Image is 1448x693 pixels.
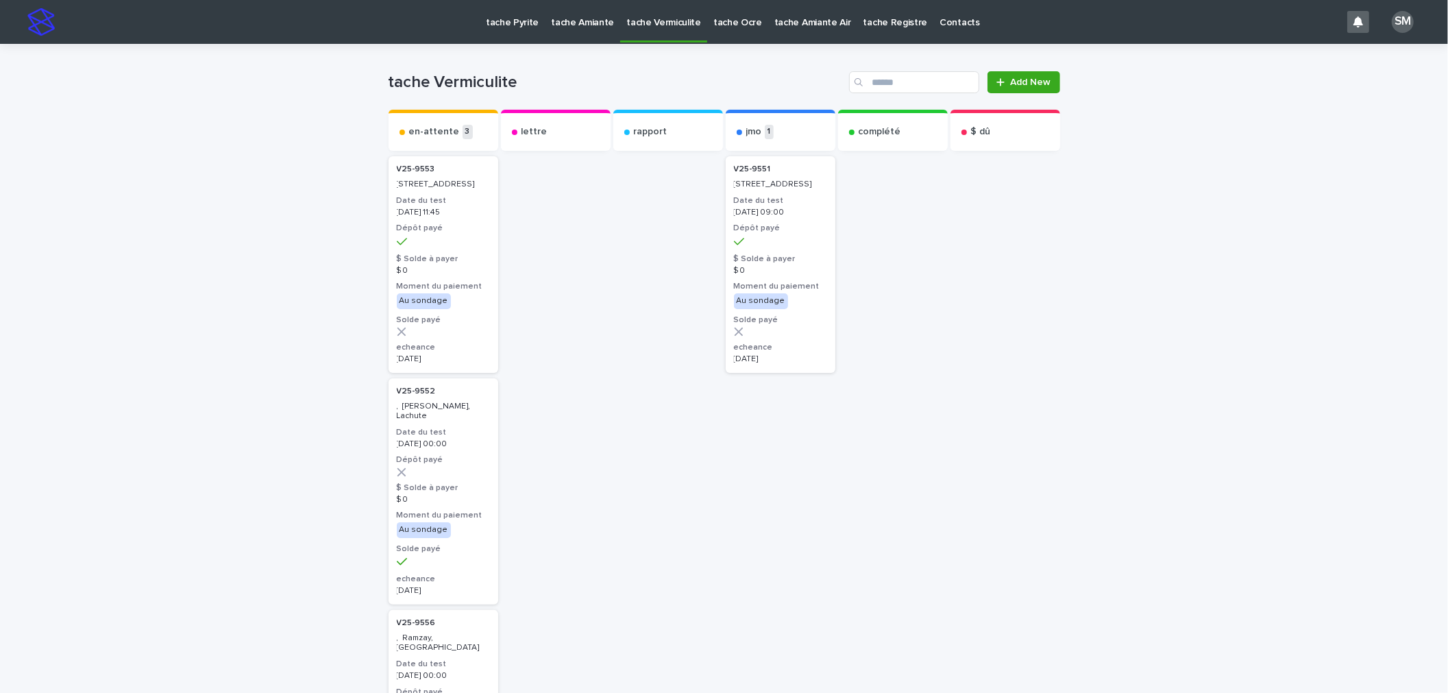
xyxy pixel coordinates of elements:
p: 3 [463,125,473,139]
p: complété [859,126,901,138]
h3: Dépôt payé [397,223,490,234]
h3: Date du test [397,659,490,670]
p: $ dû [971,126,991,138]
span: Add New [1011,77,1051,87]
div: Au sondage [734,293,788,308]
p: [DATE] 00:00 [397,439,490,449]
p: jmo [746,126,762,138]
p: lettre [521,126,548,138]
p: $ 0 [734,266,827,276]
h3: Solde payé [397,315,490,326]
p: , [PERSON_NAME], Lachute [397,402,490,422]
h3: $ Solde à payer [734,254,827,265]
h3: Moment du paiement [734,281,827,292]
p: $ 0 [397,266,490,276]
p: V25-9551 [734,165,771,174]
p: [DATE] [734,354,827,364]
p: V25-9553 [397,165,435,174]
p: V25-9556 [397,618,436,628]
p: [DATE] 00:00 [397,671,490,681]
p: [DATE] 09:00 [734,208,827,217]
div: Au sondage [397,522,451,537]
p: [STREET_ADDRESS] [397,180,490,189]
a: Add New [987,71,1059,93]
h3: Dépôt payé [734,223,827,234]
p: en-attente [409,126,460,138]
a: V25-9553 [STREET_ADDRESS]Date du test[DATE] 11:45Dépôt payé$ Solde à payer$ 0Moment du paiementAu... [389,156,498,373]
p: V25-9552 [397,387,436,396]
h3: echeance [397,342,490,353]
p: 1 [765,125,774,139]
h3: Solde payé [734,315,827,326]
h3: Date du test [734,195,827,206]
h3: Date du test [397,427,490,438]
a: V25-9552 , [PERSON_NAME], LachuteDate du test[DATE] 00:00Dépôt payé$ Solde à payer$ 0Moment du pa... [389,378,498,605]
p: rapport [634,126,667,138]
p: [STREET_ADDRESS] [734,180,827,189]
h3: Moment du paiement [397,281,490,292]
h3: Moment du paiement [397,510,490,521]
p: , Ramzay, [GEOGRAPHIC_DATA] [397,633,490,653]
p: [DATE] 11:45 [397,208,490,217]
h1: tache Vermiculite [389,73,844,93]
h3: Solde payé [397,544,490,555]
h3: echeance [397,574,490,585]
p: $ 0 [397,495,490,504]
h3: $ Solde à payer [397,254,490,265]
div: Au sondage [397,293,451,308]
div: SM [1392,11,1414,33]
input: Search [849,71,979,93]
h3: $ Solde à payer [397,483,490,494]
h3: Date du test [397,195,490,206]
img: stacker-logo-s-only.png [27,8,55,36]
p: [DATE] [397,354,490,364]
a: V25-9551 [STREET_ADDRESS]Date du test[DATE] 09:00Dépôt payé$ Solde à payer$ 0Moment du paiementAu... [726,156,835,373]
h3: echeance [734,342,827,353]
h3: Dépôt payé [397,454,490,465]
p: [DATE] [397,586,490,596]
